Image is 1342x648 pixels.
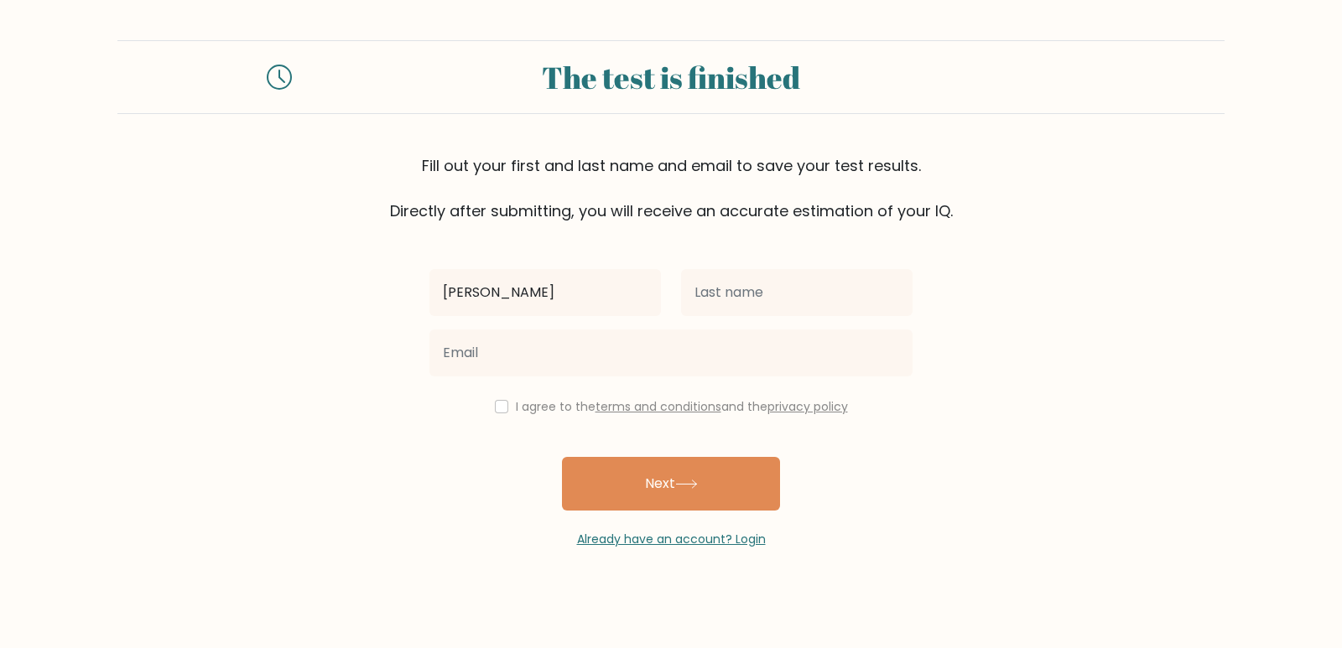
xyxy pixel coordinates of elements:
input: Last name [681,269,913,316]
a: terms and conditions [596,398,721,415]
a: privacy policy [767,398,848,415]
div: Fill out your first and last name and email to save your test results. Directly after submitting,... [117,154,1225,222]
a: Already have an account? Login [577,531,766,547]
button: Next [562,457,780,511]
label: I agree to the and the [516,398,848,415]
input: First name [429,269,661,316]
input: Email [429,329,913,376]
div: The test is finished [312,54,1030,100]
